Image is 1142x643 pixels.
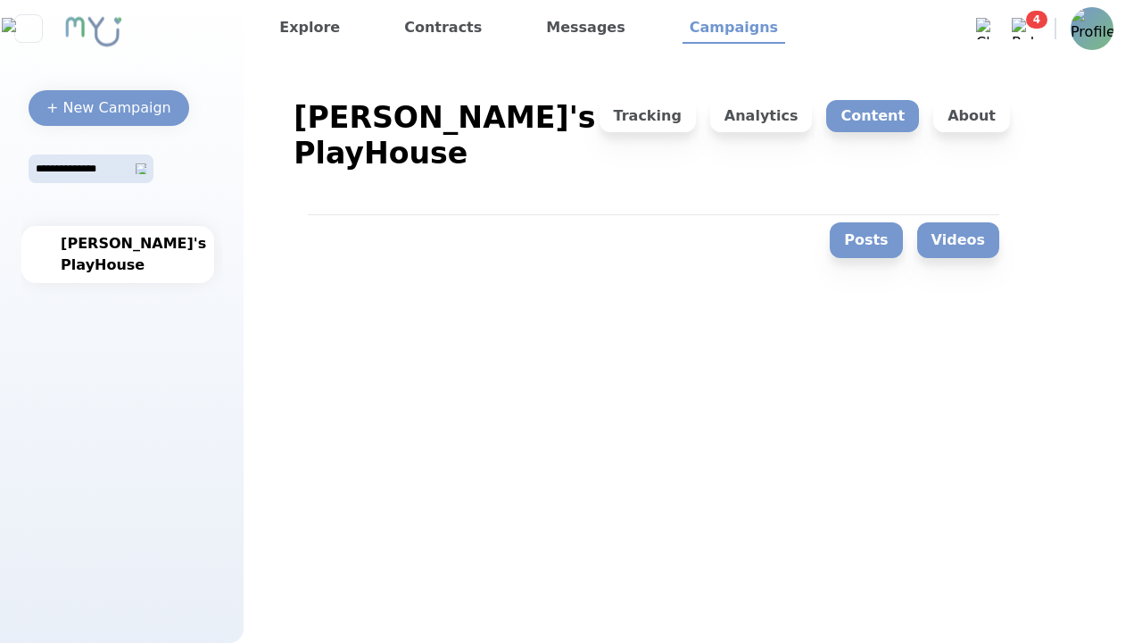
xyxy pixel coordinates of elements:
[1012,18,1033,39] img: Bell
[1026,11,1047,29] span: 4
[600,100,696,132] p: Tracking
[2,18,54,39] img: Close sidebar
[539,13,632,44] a: Messages
[710,100,813,132] p: Analytics
[976,18,997,39] img: Chat
[830,222,902,258] button: Posts
[933,100,1010,132] p: About
[61,233,175,276] div: [PERSON_NAME]'s PlayHouse
[826,100,919,132] p: Content
[1071,7,1113,50] img: Profile
[294,100,595,171] div: [PERSON_NAME]'s PlayHouse
[272,13,347,44] a: Explore
[46,97,171,119] div: + New Campaign
[683,13,785,44] a: Campaigns
[917,222,999,258] button: Videos
[397,13,489,44] a: Contracts
[29,90,189,126] button: + New Campaign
